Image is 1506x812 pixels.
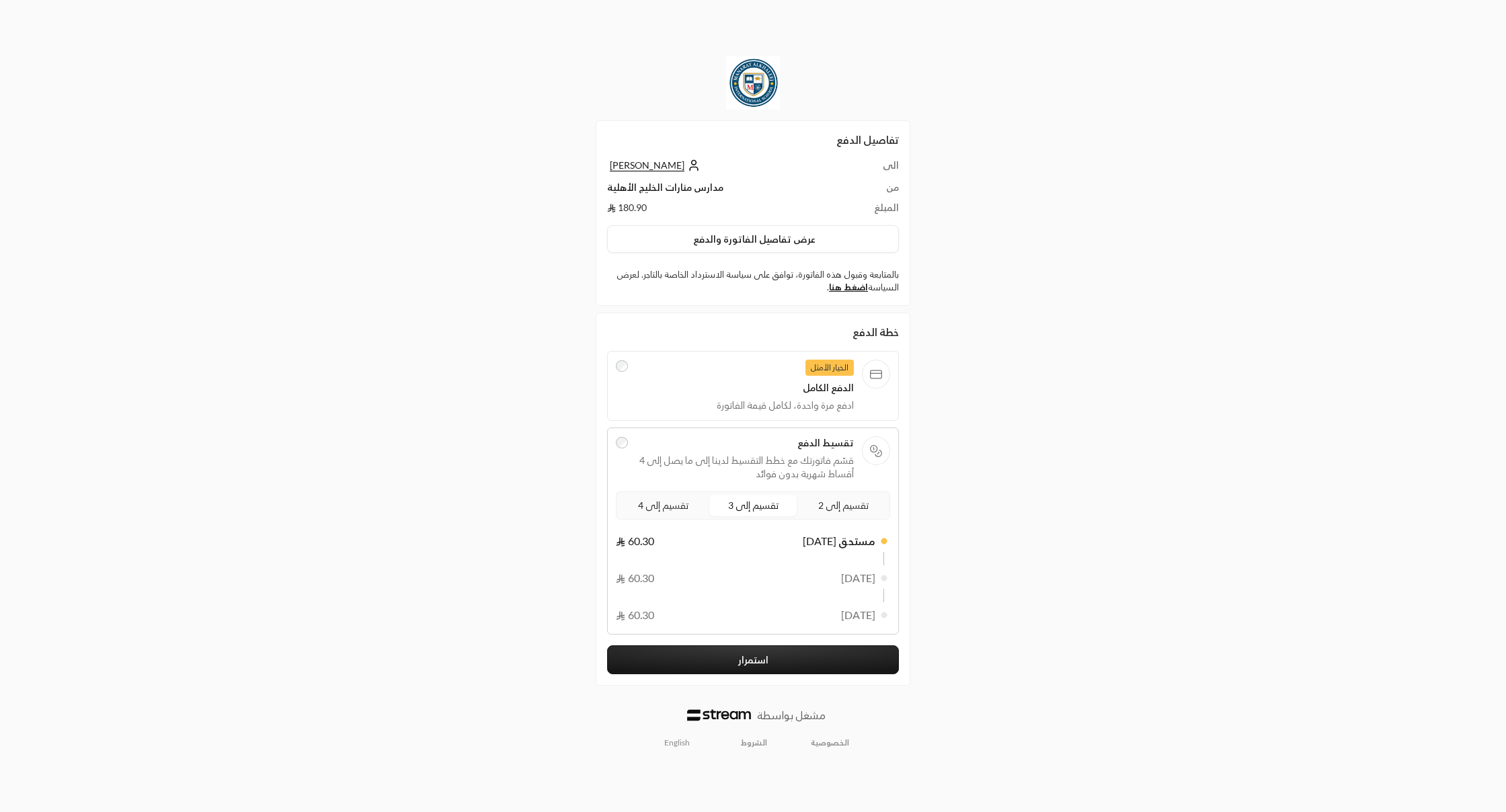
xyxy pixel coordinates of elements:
[657,732,697,754] a: English
[616,570,654,586] span: 60.30
[616,437,628,449] input: تقسيط الدفعقسّم فاتورتك مع خطط التقسيط لدينا إلى ما يصل إلى 4 أقساط شهرية بدون فوائد
[841,570,875,586] span: [DATE]
[607,324,899,340] div: خطة الدفع
[726,56,780,110] img: Company Logo
[607,132,899,148] h2: تفاصيل الدفع
[635,497,691,514] span: تقسيم إلى 4
[848,201,899,214] td: المبلغ
[829,282,868,292] a: اضغط هنا
[636,436,854,450] span: تقسيط الدفع
[607,268,899,294] label: بالمتابعة وقبول هذه الفاتورة، توافق على سياسة الاسترداد الخاصة بالتاجر. لعرض السياسة .
[607,159,701,171] a: [PERSON_NAME]
[607,645,899,674] button: استمرار
[636,454,854,481] span: قسّم فاتورتك مع خطط التقسيط لدينا إلى ما يصل إلى 4 أقساط شهرية بدون فوائد
[725,497,781,514] span: تقسيم إلى 3
[610,159,684,171] span: [PERSON_NAME]
[848,181,899,201] td: من
[803,533,875,549] span: مستحق [DATE]
[757,707,826,723] p: مشغل بواسطة
[607,201,848,214] td: 180.90
[607,225,899,253] button: عرض تفاصيل الفاتورة والدفع
[636,399,854,412] span: ادفع مرة واحدة، لكامل قيمة الفاتورة
[636,381,854,395] span: الدفع الكامل
[848,159,899,181] td: الى
[816,497,871,514] span: تقسيم إلى 2
[616,607,654,623] span: 60.30
[687,709,751,721] img: Logo
[616,533,654,549] span: 60.30
[741,737,767,748] a: الشروط
[805,360,854,376] span: الخيار الأمثل
[607,181,848,201] td: مدارس منارات الخليج الأهلية
[616,360,628,372] input: الخيار الأمثلالدفع الكاملادفع مرة واحدة، لكامل قيمة الفاتورة
[841,607,875,623] span: [DATE]
[811,737,849,748] a: الخصوصية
